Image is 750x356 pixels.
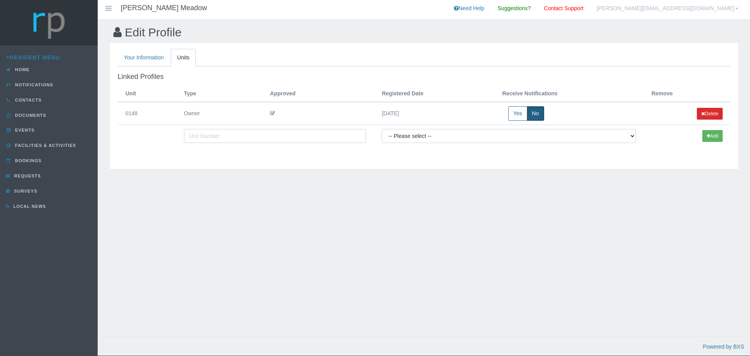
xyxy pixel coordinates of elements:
[121,4,207,12] h4: [PERSON_NAME] Meadow
[118,73,730,81] h4: Linked Profiles
[125,109,168,118] div: 0148
[13,143,76,148] span: Facilities & Activities
[702,130,723,142] button: Add
[6,54,60,61] a: Resident Menu
[703,343,744,350] a: Powered by BXS
[13,67,30,72] span: Home
[262,85,374,102] th: Approved
[125,89,168,98] div: Unit
[176,102,262,125] td: Owner
[527,106,544,121] label: No
[12,189,37,193] span: Surveys
[110,26,738,39] h2: Edit Profile
[644,85,730,102] th: Remove
[118,49,170,66] a: Your Information
[13,113,46,118] span: Documents
[12,174,41,178] span: Requests
[374,102,494,125] td: [DATE]
[13,82,54,87] span: Notifications
[171,49,196,66] a: Units
[184,129,366,143] input: Unit Number
[13,128,35,132] span: Events
[495,85,644,102] th: Receive Notifications
[508,106,527,121] label: Yes
[697,108,723,120] button: Delete
[374,85,494,102] th: Registered Date
[11,204,46,209] span: Local News
[13,158,42,163] span: Bookings
[13,98,42,102] span: Contacts
[176,85,262,102] th: Type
